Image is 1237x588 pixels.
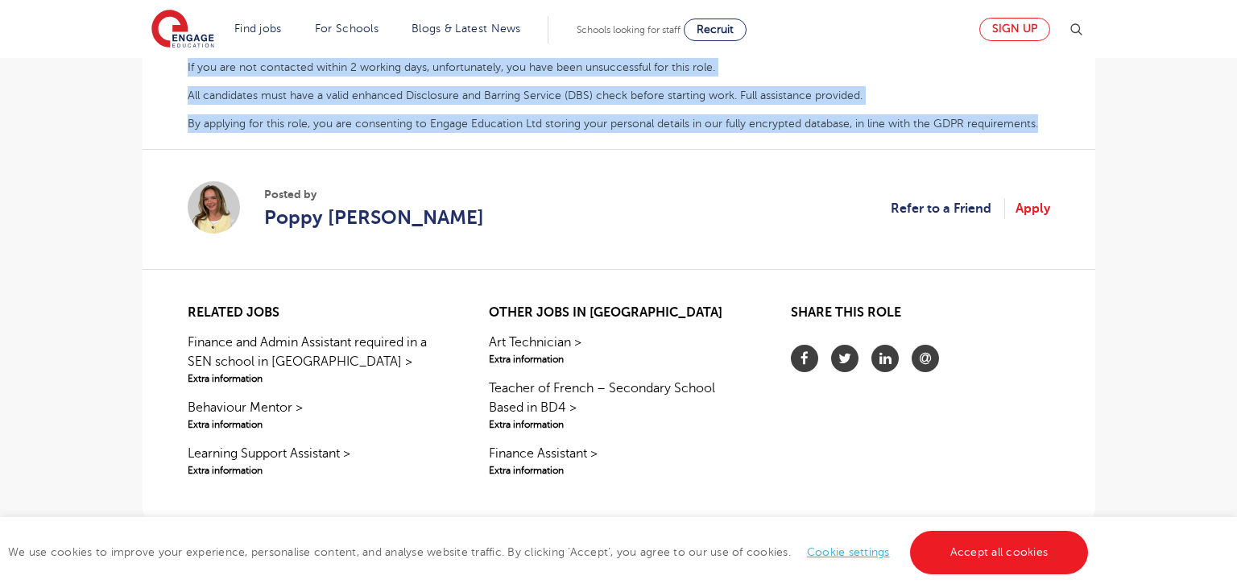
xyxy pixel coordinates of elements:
[684,19,747,41] a: Recruit
[188,398,446,432] a: Behaviour Mentor >Extra information
[489,379,747,432] a: Teacher of French – Secondary School Based in BD4 >Extra information
[8,546,1092,558] span: We use cookies to improve your experience, personalise content, and analyse website traffic. By c...
[188,444,446,478] a: Learning Support Assistant >Extra information
[697,23,734,35] span: Recruit
[188,114,1050,133] p: By applying for this role, you are consenting to Engage Education Ltd storing your personal detai...
[264,186,484,203] span: Posted by
[489,352,747,366] span: Extra information
[188,371,446,386] span: Extra information
[489,305,747,321] h2: Other jobs in [GEOGRAPHIC_DATA]
[577,24,681,35] span: Schools looking for staff
[188,417,446,432] span: Extra information
[891,198,1005,219] a: Refer to a Friend
[910,531,1089,574] a: Accept all cookies
[188,333,446,386] a: Finance and Admin Assistant required in a SEN school in [GEOGRAPHIC_DATA] >Extra information
[412,23,521,35] a: Blogs & Latest News
[188,58,1050,77] p: If you are not contacted within 2 working days, unfortunately, you have been unsuccessful for thi...
[264,203,484,232] a: Poppy [PERSON_NAME]
[188,86,1050,105] p: All candidates must have a valid enhanced Disclosure and Barring Service (DBS) check before start...
[1016,198,1050,219] a: Apply
[489,444,747,478] a: Finance Assistant >Extra information
[234,23,282,35] a: Find jobs
[489,333,747,366] a: Art Technician >Extra information
[791,305,1049,329] h2: Share this role
[315,23,379,35] a: For Schools
[489,463,747,478] span: Extra information
[188,463,446,478] span: Extra information
[489,417,747,432] span: Extra information
[807,546,890,558] a: Cookie settings
[979,18,1050,41] a: Sign up
[151,10,214,50] img: Engage Education
[188,305,446,321] h2: Related jobs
